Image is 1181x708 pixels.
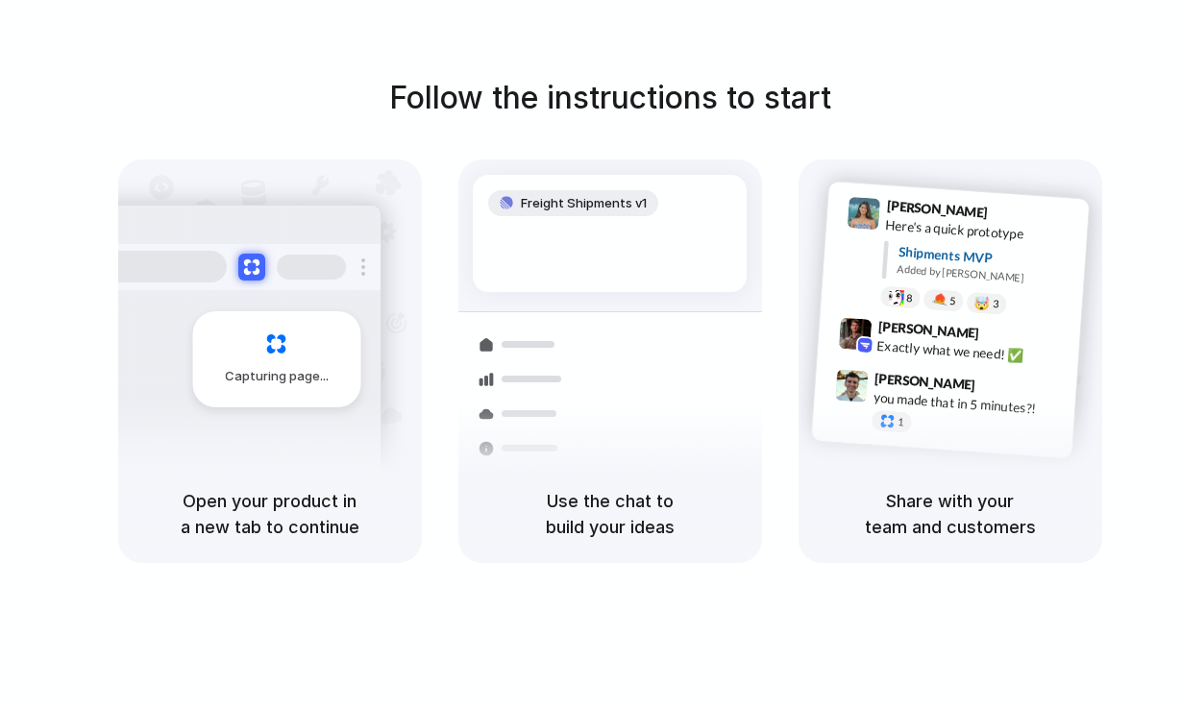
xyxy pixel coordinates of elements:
[873,367,975,395] span: [PERSON_NAME]
[389,75,831,121] h1: Follow the instructions to start
[884,214,1076,247] div: Here's a quick prototype
[873,387,1065,420] div: you made that in 5 minutes?!
[973,296,990,310] div: 🤯
[897,417,903,427] span: 1
[886,195,988,223] span: [PERSON_NAME]
[992,298,998,308] span: 3
[481,488,739,540] h5: Use the chat to build your ideas
[905,292,912,303] span: 8
[984,325,1023,348] span: 9:42 AM
[876,335,1069,368] div: Exactly what we need! ✅
[948,295,955,305] span: 5
[897,261,1073,289] div: Added by [PERSON_NAME]
[521,194,647,213] span: Freight Shipments v1
[822,488,1079,540] h5: Share with your team and customers
[898,241,1075,273] div: Shipments MVP
[225,367,332,386] span: Capturing page
[141,488,399,540] h5: Open your product in a new tab to continue
[981,377,1021,400] span: 9:47 AM
[993,204,1032,227] span: 9:41 AM
[877,315,979,343] span: [PERSON_NAME]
